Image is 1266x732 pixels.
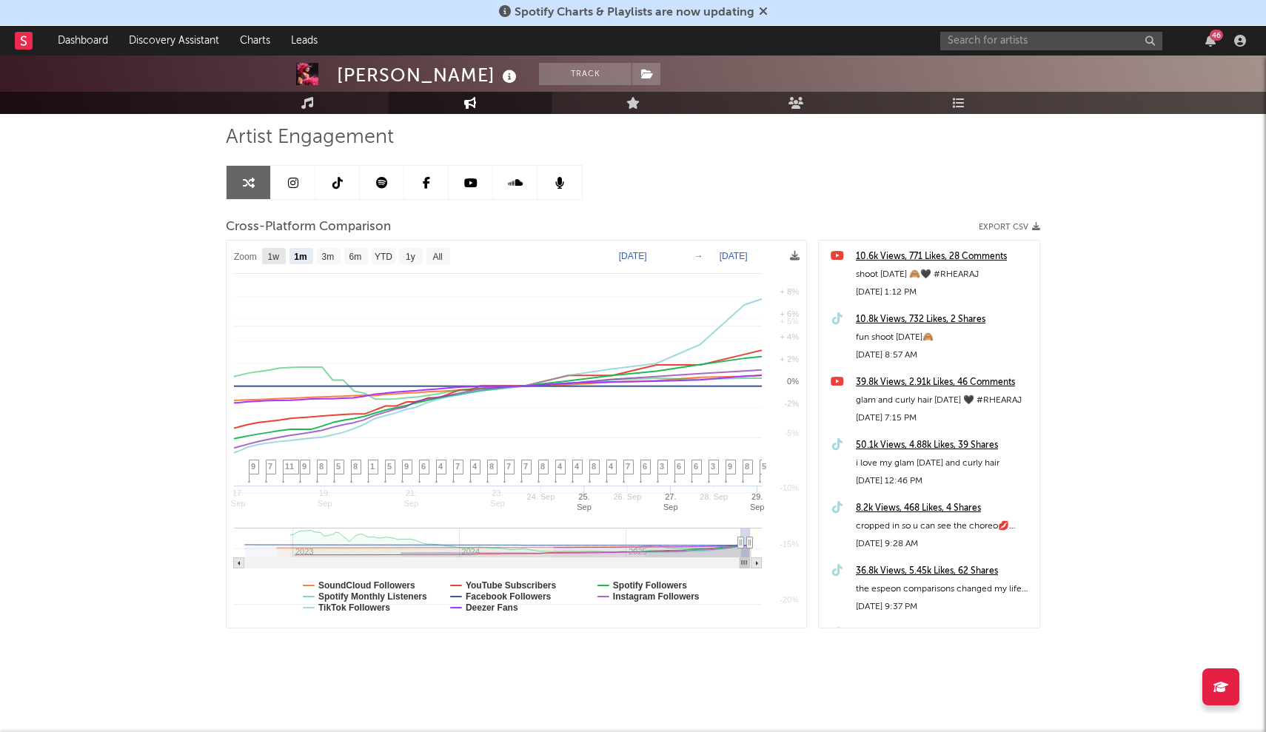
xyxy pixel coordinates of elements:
[856,283,1032,301] div: [DATE] 1:12 PM
[780,332,800,341] text: + 4%
[466,602,518,613] text: Deezer Fans
[302,462,307,471] span: 9
[694,462,698,471] span: 6
[455,462,460,471] span: 7
[318,488,332,508] text: 19. Sep
[226,129,394,147] span: Artist Engagement
[472,462,477,471] span: 4
[856,248,1032,266] a: 10.6k Views, 771 Likes, 28 Comments
[700,492,728,501] text: 28. Sep
[780,287,800,296] text: + 8%
[750,492,765,511] text: 29. Sep
[1210,30,1223,41] div: 46
[336,462,341,471] span: 5
[856,500,1032,517] a: 8.2k Views, 468 Likes, 4 Shares
[539,63,632,85] button: Track
[268,252,280,262] text: 1w
[234,252,257,262] text: Zoom
[281,26,328,56] a: Leads
[613,591,700,602] text: Instagram Followers
[506,462,511,471] span: 7
[406,252,415,262] text: 1y
[856,580,1032,598] div: the espeon comparisons changed my life tbh
[438,462,443,471] span: 4
[432,252,442,262] text: All
[515,7,754,19] span: Spotify Charts & Playlists are now updating
[856,346,1032,364] div: [DATE] 8:57 AM
[318,580,415,591] text: SoundCloud Followers
[285,462,294,471] span: 11
[780,355,800,363] text: + 2%
[557,462,562,471] span: 4
[979,223,1040,232] button: Export CSV
[489,462,494,471] span: 8
[619,251,647,261] text: [DATE]
[118,26,230,56] a: Discovery Assistant
[728,462,732,471] span: 9
[856,311,1032,329] a: 10.8k Views, 732 Likes, 2 Shares
[780,483,799,492] text: -10%
[527,492,555,501] text: 24. Sep
[856,535,1032,553] div: [DATE] 9:28 AM
[745,462,749,471] span: 8
[856,266,1032,283] div: shoot [DATE] 🙈🖤 #RHEARAJ
[251,462,255,471] span: 9
[856,625,1032,643] a: 18.8k Views, 1.02k Likes, 15 Shares
[660,462,664,471] span: 3
[856,563,1032,580] a: 36.8k Views, 5.45k Likes, 62 Shares
[370,462,375,471] span: 1
[353,462,358,471] span: 8
[322,252,335,262] text: 3m
[577,492,592,511] text: 25. Sep
[337,63,520,87] div: [PERSON_NAME]
[349,252,362,262] text: 6m
[319,462,324,471] span: 8
[230,26,281,56] a: Charts
[694,251,703,261] text: →
[856,392,1032,409] div: glam and curly hair [DATE] 🖤 #RHEARAJ
[466,591,552,602] text: Facebook Followers
[856,454,1032,472] div: i love my glam [DATE] and curly hair
[759,7,768,19] span: Dismiss
[677,462,681,471] span: 6
[466,580,557,591] text: YouTube Subscribers
[711,462,715,471] span: 3
[404,462,409,471] span: 9
[780,309,800,318] text: + 6%
[856,437,1032,454] a: 50.1k Views, 4.88k Likes, 39 Shares
[856,517,1032,535] div: cropped in so u can see the choreo💋 @[PERSON_NAME] @[PERSON_NAME]
[643,462,647,471] span: 6
[780,317,800,326] text: + 5%
[784,429,799,437] text: -5%
[780,595,799,604] text: -20%
[762,462,766,471] span: 5
[318,602,390,613] text: TikTok Followers
[231,488,246,508] text: 17. Sep
[592,462,596,471] span: 8
[421,462,426,471] span: 6
[375,252,392,262] text: YTD
[387,462,392,471] span: 5
[720,251,748,261] text: [DATE]
[856,374,1032,392] a: 39.8k Views, 2.91k Likes, 46 Comments
[856,598,1032,616] div: [DATE] 9:37 PM
[268,462,272,471] span: 7
[490,488,505,508] text: 23. Sep
[626,462,630,471] span: 7
[609,462,613,471] span: 4
[226,218,391,236] span: Cross-Platform Comparison
[856,409,1032,427] div: [DATE] 7:15 PM
[47,26,118,56] a: Dashboard
[784,399,799,408] text: -2%
[856,472,1032,490] div: [DATE] 12:46 PM
[613,492,641,501] text: 26. Sep
[540,462,545,471] span: 8
[787,377,799,386] text: 0%
[780,540,799,548] text: -15%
